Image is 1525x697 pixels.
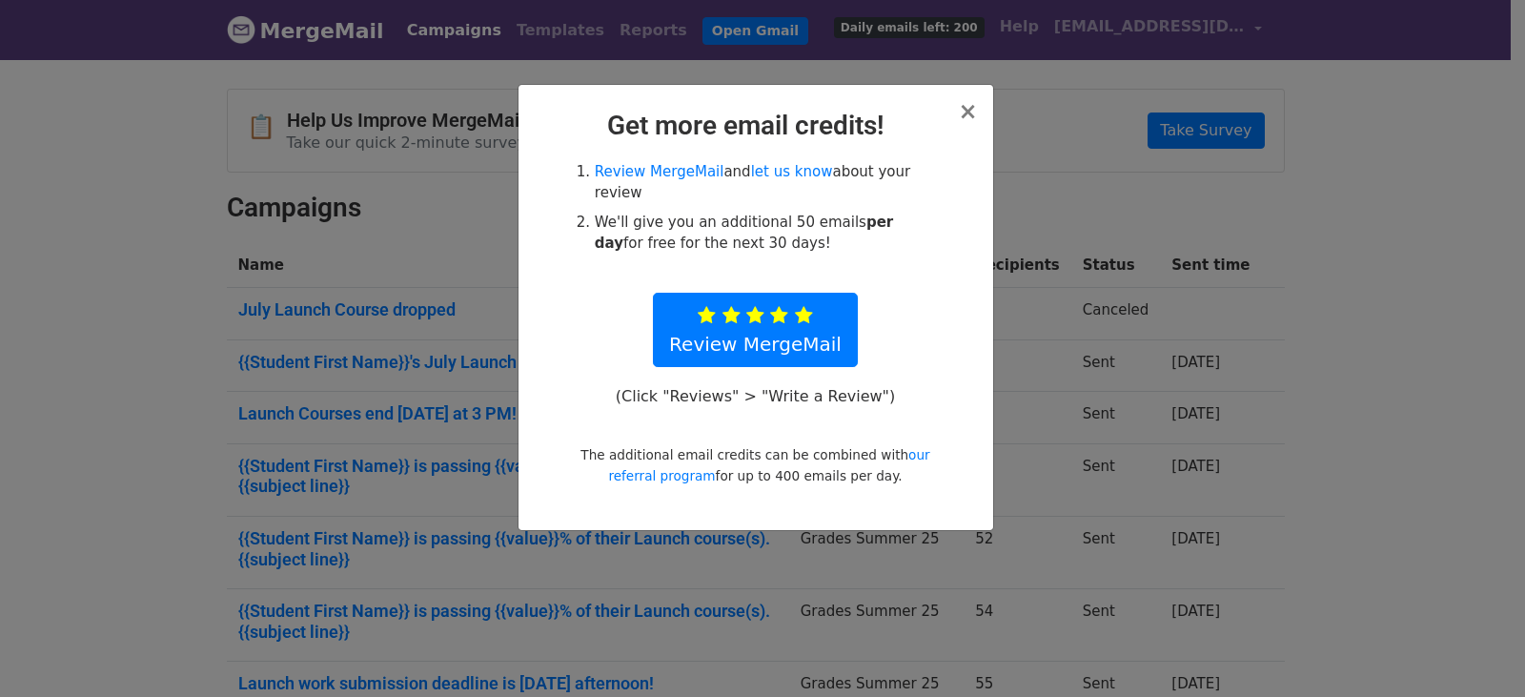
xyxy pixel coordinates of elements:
[958,98,977,125] span: ×
[605,386,905,406] p: (Click "Reviews" > "Write a Review")
[608,447,929,483] a: our referral program
[595,212,938,255] li: We'll give you an additional 50 emails for free for the next 30 days!
[751,163,833,180] a: let us know
[653,293,858,367] a: Review MergeMail
[580,447,929,483] small: The additional email credits can be combined with for up to 400 emails per day.
[595,161,938,204] li: and about your review
[595,163,724,180] a: Review MergeMail
[534,110,978,142] h2: Get more email credits!
[958,100,977,123] button: Close
[595,214,893,253] strong: per day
